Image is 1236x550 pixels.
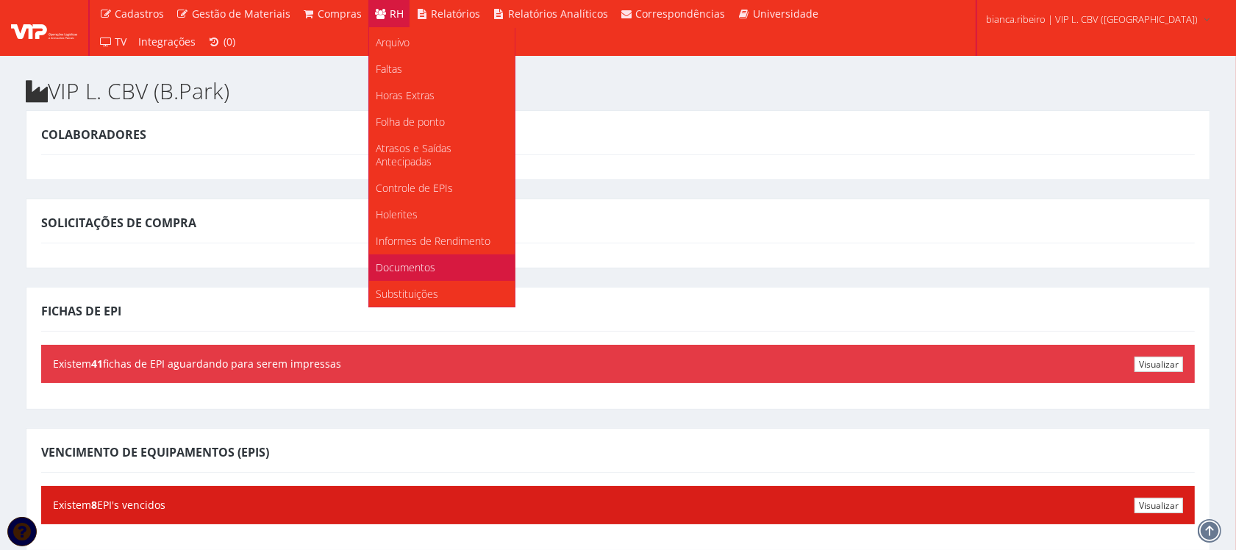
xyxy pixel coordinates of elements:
h2: VIP L. CBV (B.Park) [26,79,1210,103]
span: Atrasos e Saídas Antecipadas [376,141,452,168]
span: Folha de ponto [376,115,446,129]
span: Vencimento de Equipamentos (EPIs) [41,444,269,460]
span: Gestão de Materiais [192,7,290,21]
span: Arquivo [376,35,410,49]
a: Controle de EPIs [369,175,515,201]
span: Colaboradores [41,126,146,143]
span: Holerites [376,207,418,221]
span: Correspondências [636,7,726,21]
a: Visualizar [1135,357,1183,372]
a: Informes de Rendimento [369,228,515,254]
span: Documentos [376,260,436,274]
a: TV [93,28,133,56]
span: Solicitações de Compra [41,215,196,231]
span: bianca.ribeiro | VIP L. CBV ([GEOGRAPHIC_DATA]) [986,12,1198,26]
span: (0) [224,35,235,49]
span: Substituições [376,287,439,301]
span: Controle de EPIs [376,181,454,195]
a: Folha de ponto [369,109,515,135]
a: Horas Extras [369,82,515,109]
a: Integrações [133,28,202,56]
span: Faltas [376,62,403,76]
span: TV [115,35,127,49]
div: Existem fichas de EPI aguardando para serem impressas [41,345,1195,383]
span: Universidade [753,7,818,21]
img: logo [11,17,77,39]
a: Visualizar [1135,498,1183,513]
span: Compras [318,7,362,21]
b: 41 [91,357,103,371]
a: Substituições [369,281,515,307]
a: Arquivo [369,29,515,56]
span: Horas Extras [376,88,435,102]
a: (0) [202,28,242,56]
div: Existem EPI's vencidos [41,486,1195,524]
span: Informes de Rendimento [376,234,491,248]
a: Documentos [369,254,515,281]
a: Faltas [369,56,515,82]
a: Atrasos e Saídas Antecipadas [369,135,515,175]
span: Relatórios [432,7,481,21]
span: Integrações [139,35,196,49]
a: Holerites [369,201,515,228]
span: Relatórios Analíticos [508,7,608,21]
b: 8 [91,498,97,512]
span: RH [390,7,404,21]
span: Fichas de EPI [41,303,121,319]
span: Cadastros [115,7,165,21]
